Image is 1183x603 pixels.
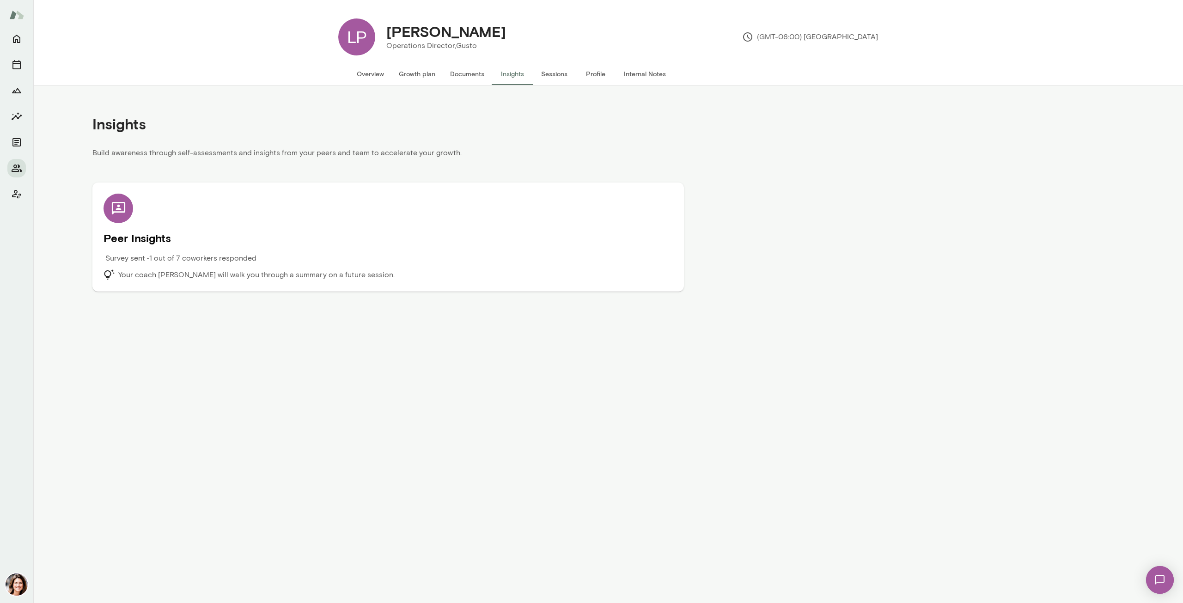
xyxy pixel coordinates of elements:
[575,63,616,85] button: Profile
[742,31,878,43] p: (GMT-06:00) [GEOGRAPHIC_DATA]
[6,573,28,596] img: Gwen Throckmorton
[391,63,443,85] button: Growth plan
[616,63,673,85] button: Internal Notes
[7,81,26,100] button: Growth Plan
[104,194,673,280] div: Peer Insights Survey sent •1 out of 7 coworkers respondedYour coach [PERSON_NAME] will walk you t...
[7,185,26,203] button: Client app
[105,253,256,264] p: Survey sent • 1 out of 7 coworkers responded
[338,18,375,55] div: LP
[386,40,506,51] p: Operations Director, Gusto
[443,63,492,85] button: Documents
[7,107,26,126] button: Insights
[7,159,26,177] button: Members
[92,147,684,164] p: Build awareness through self-assessments and insights from your peers and team to accelerate your...
[492,63,533,85] button: Insights
[92,183,684,292] div: Peer Insights Survey sent •1 out of 7 coworkers respondedYour coach [PERSON_NAME] will walk you t...
[7,30,26,48] button: Home
[9,6,24,24] img: Mento
[349,63,391,85] button: Overview
[92,115,146,133] h4: Insights
[118,269,395,280] p: Your coach [PERSON_NAME] will walk you through a summary on a future session.
[386,23,506,40] h4: [PERSON_NAME]
[7,133,26,152] button: Documents
[533,63,575,85] button: Sessions
[104,231,673,245] h5: Peer Insights
[7,55,26,74] button: Sessions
